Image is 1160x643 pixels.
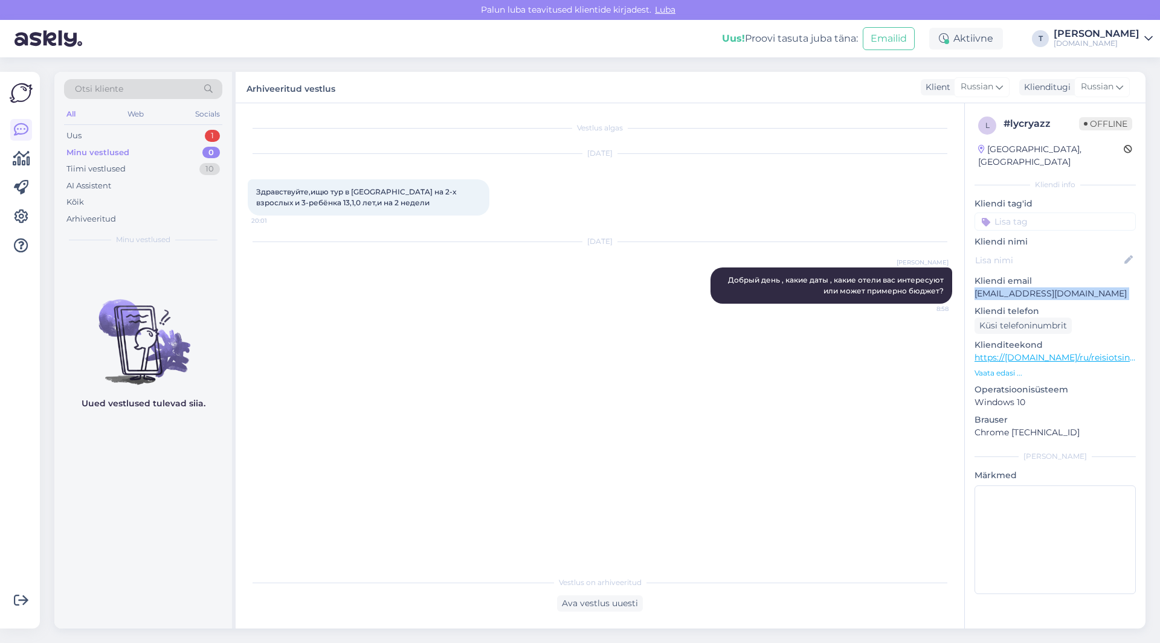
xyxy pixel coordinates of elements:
[248,148,952,159] div: [DATE]
[193,106,222,122] div: Socials
[975,275,1136,287] p: Kliendi email
[929,28,1003,50] div: Aktiivne
[722,33,745,44] b: Uus!
[975,235,1136,248] p: Kliendi nimi
[248,236,952,247] div: [DATE]
[975,383,1136,396] p: Operatsioonisüsteem
[728,275,946,295] span: Добрый день , какие даты , какие отели вас интересуют или может примерно бюджет?
[975,339,1136,351] p: Klienditeekond
[1054,39,1139,48] div: [DOMAIN_NAME]
[975,396,1136,409] p: Windows 10
[897,258,949,267] span: [PERSON_NAME]
[975,368,1136,379] p: Vaata edasi ...
[1019,81,1071,94] div: Klienditugi
[1032,30,1049,47] div: T
[199,163,220,175] div: 10
[1079,117,1132,130] span: Offline
[975,197,1136,210] p: Kliendi tag'id
[248,123,952,133] div: Vestlus algas
[559,577,642,588] span: Vestlus on arhiveeritud
[903,304,949,313] span: 8:58
[1054,29,1153,48] a: [PERSON_NAME][DOMAIN_NAME]
[10,82,33,104] img: Askly Logo
[975,179,1136,190] div: Kliendi info
[1004,117,1079,131] div: # lycryazz
[66,147,129,159] div: Minu vestlused
[82,397,205,410] p: Uued vestlused tulevad siia.
[66,163,126,175] div: Tiimi vestlused
[975,414,1136,426] p: Brauser
[256,187,458,207] span: Здравствуйте,ищю тур в [GEOGRAPHIC_DATA] на 2-х взрослых и 3-ребёнка 13,1,0 лет,и на 2 недели
[251,216,297,225] span: 20:01
[66,130,82,142] div: Uus
[66,213,116,225] div: Arhiveeritud
[64,106,78,122] div: All
[557,595,643,612] div: Ava vestlus uuesti
[975,469,1136,482] p: Märkmed
[1081,80,1113,94] span: Russian
[75,83,123,95] span: Otsi kliente
[975,426,1136,439] p: Chrome [TECHNICAL_ID]
[975,213,1136,231] input: Lisa tag
[54,278,232,386] img: No chats
[116,234,170,245] span: Minu vestlused
[202,147,220,159] div: 0
[125,106,146,122] div: Web
[863,27,915,50] button: Emailid
[975,318,1072,334] div: Küsi telefoninumbrit
[66,180,111,192] div: AI Assistent
[651,4,679,15] span: Luba
[246,79,335,95] label: Arhiveeritud vestlus
[66,196,84,208] div: Kõik
[975,287,1136,300] p: [EMAIL_ADDRESS][DOMAIN_NAME]
[985,121,990,130] span: l
[205,130,220,142] div: 1
[921,81,950,94] div: Klient
[975,254,1122,267] input: Lisa nimi
[975,305,1136,318] p: Kliendi telefon
[978,143,1124,168] div: [GEOGRAPHIC_DATA], [GEOGRAPHIC_DATA]
[975,451,1136,462] div: [PERSON_NAME]
[1054,29,1139,39] div: [PERSON_NAME]
[961,80,993,94] span: Russian
[722,31,858,46] div: Proovi tasuta juba täna:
